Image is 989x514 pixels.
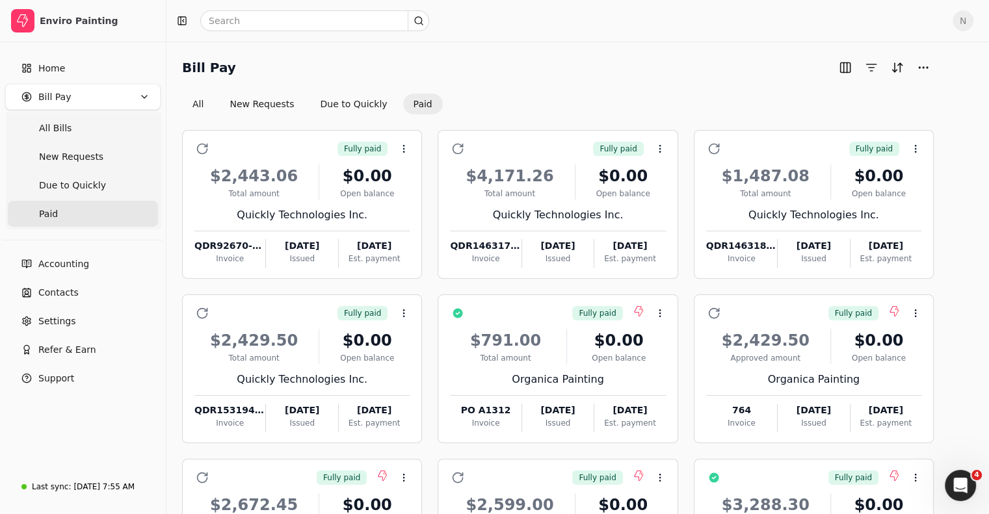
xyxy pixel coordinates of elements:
[450,207,665,223] div: Quickly Technologies Inc.
[5,55,161,81] a: Home
[913,57,934,78] button: More
[706,372,921,387] div: Organica Painting
[38,315,75,328] span: Settings
[38,343,96,357] span: Refer & Earn
[581,188,666,199] div: Open balance
[266,239,337,253] div: [DATE]
[706,253,777,264] div: Invoice
[38,90,71,104] span: Bill Pay
[600,143,637,155] span: Fully paid
[706,239,777,253] div: QDR146318-1311
[339,404,410,417] div: [DATE]
[194,372,410,387] div: Quickly Technologies Inc.
[266,417,337,429] div: Issued
[266,404,337,417] div: [DATE]
[836,164,921,188] div: $0.00
[778,417,849,429] div: Issued
[339,417,410,429] div: Est. payment
[40,14,155,27] div: Enviro Painting
[450,239,521,253] div: QDR146317-1324
[887,57,908,78] button: Sort
[339,253,410,264] div: Est. payment
[706,164,825,188] div: $1,487.08
[38,257,89,271] span: Accounting
[38,286,79,300] span: Contacts
[778,404,849,417] div: [DATE]
[450,372,665,387] div: Organica Painting
[836,188,921,199] div: Open balance
[182,94,214,114] button: All
[706,329,825,352] div: $2,429.50
[835,472,872,483] span: Fully paid
[38,372,74,385] span: Support
[73,481,135,493] div: [DATE] 7:55 AM
[194,207,410,223] div: Quickly Technologies Inc.
[522,239,594,253] div: [DATE]
[856,143,893,155] span: Fully paid
[971,470,982,480] span: 4
[8,172,158,198] a: Due to Quickly
[194,164,313,188] div: $2,443.06
[572,352,666,364] div: Open balance
[5,475,161,498] a: Last sync:[DATE] 7:55 AM
[572,329,666,352] div: $0.00
[39,122,72,135] span: All Bills
[324,164,410,188] div: $0.00
[39,179,106,192] span: Due to Quickly
[778,239,849,253] div: [DATE]
[706,207,921,223] div: Quickly Technologies Inc.
[5,365,161,391] button: Support
[403,94,443,114] button: Paid
[522,253,594,264] div: Issued
[706,417,777,429] div: Invoice
[450,417,521,429] div: Invoice
[836,352,921,364] div: Open balance
[39,207,58,221] span: Paid
[450,352,560,364] div: Total amount
[835,307,872,319] span: Fully paid
[8,144,158,170] a: New Requests
[594,404,665,417] div: [DATE]
[450,329,560,352] div: $791.00
[194,417,265,429] div: Invoice
[200,10,429,31] input: Search
[522,417,594,429] div: Issued
[310,94,398,114] button: Due to Quickly
[594,253,665,264] div: Est. payment
[8,115,158,141] a: All Bills
[945,470,976,501] iframe: Intercom live chat
[836,329,921,352] div: $0.00
[344,143,381,155] span: Fully paid
[266,253,337,264] div: Issued
[579,472,616,483] span: Fully paid
[851,239,921,253] div: [DATE]
[450,188,569,199] div: Total amount
[522,404,594,417] div: [DATE]
[194,404,265,417] div: QDR153194-764
[39,150,103,164] span: New Requests
[5,308,161,334] a: Settings
[706,352,825,364] div: Approved amount
[323,472,360,483] span: Fully paid
[182,94,443,114] div: Invoice filter options
[450,253,521,264] div: Invoice
[706,404,777,417] div: 764
[450,404,521,417] div: PO A1312
[851,253,921,264] div: Est. payment
[194,188,313,199] div: Total amount
[219,94,304,114] button: New Requests
[953,10,973,31] button: N
[8,201,158,227] a: Paid
[32,481,71,493] div: Last sync:
[778,253,849,264] div: Issued
[194,329,313,352] div: $2,429.50
[851,417,921,429] div: Est. payment
[5,337,161,363] button: Refer & Earn
[5,279,161,305] a: Contacts
[324,329,410,352] div: $0.00
[851,404,921,417] div: [DATE]
[594,417,665,429] div: Est. payment
[194,239,265,253] div: QDR92670-1239
[5,251,161,277] a: Accounting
